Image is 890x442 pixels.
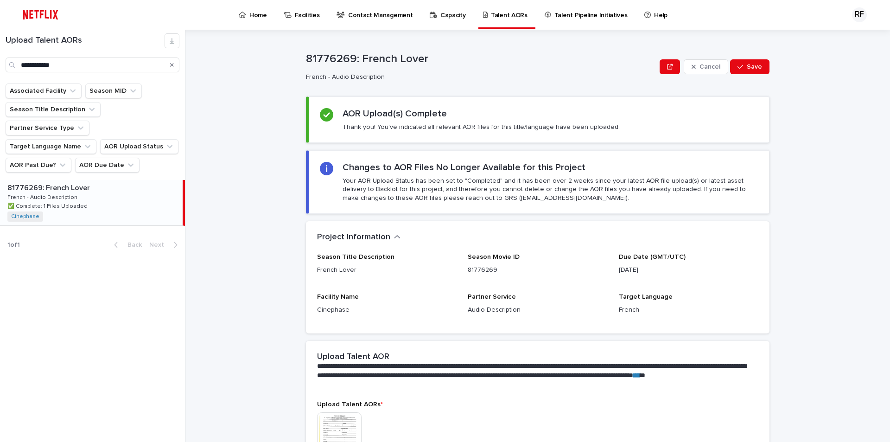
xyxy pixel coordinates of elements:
[317,232,390,243] h2: Project Information
[100,139,178,154] button: AOR Upload Status
[468,254,520,260] span: Season Movie ID
[317,265,457,275] p: French Lover
[107,241,146,249] button: Back
[11,213,39,220] a: Cinephase
[317,352,389,362] h2: Upload Talent AOR
[6,36,165,46] h1: Upload Talent AORs
[317,232,400,243] button: Project Information
[122,242,142,248] span: Back
[6,102,101,117] button: Season Title Description
[6,121,89,135] button: Partner Service Type
[6,139,96,154] button: Target Language Name
[468,294,516,300] span: Partner Service
[19,6,63,24] img: ifQbXi3ZQGMSEF7WDB7W
[343,108,447,119] h2: AOR Upload(s) Complete
[75,158,140,173] button: AOR Due Date
[317,401,383,408] span: Upload Talent AORs
[468,305,607,315] p: Audio Description
[468,265,607,275] p: 81776269
[306,73,652,81] p: French - Audio Description
[730,59,769,74] button: Save
[619,305,758,315] p: French
[343,162,585,173] h2: Changes to AOR Files No Longer Available for this Project
[317,305,457,315] p: Cinephase
[619,254,686,260] span: Due Date (GMT/UTC)
[7,192,79,201] p: French - Audio Description
[7,182,92,192] p: 81776269: French Lover
[699,64,720,70] span: Cancel
[306,52,656,66] p: 81776269: French Lover
[6,83,82,98] button: Associated Facility
[343,123,620,131] p: Thank you! You've indicated all relevant AOR files for this title/language have been uploaded.
[7,201,89,210] p: ✅ Complete: 1 Files Uploaded
[852,7,867,22] div: RF
[146,241,185,249] button: Next
[149,242,170,248] span: Next
[85,83,142,98] button: Season MID
[6,158,71,173] button: AOR Past Due?
[317,294,359,300] span: Facility Name
[684,59,728,74] button: Cancel
[343,177,758,202] p: Your AOR Upload Status has been set to "Completed" and it has been over 2 weeks since your latest...
[619,265,758,275] p: [DATE]
[747,64,762,70] span: Save
[6,58,179,72] input: Search
[619,294,673,300] span: Target Language
[317,254,394,260] span: Season Title Description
